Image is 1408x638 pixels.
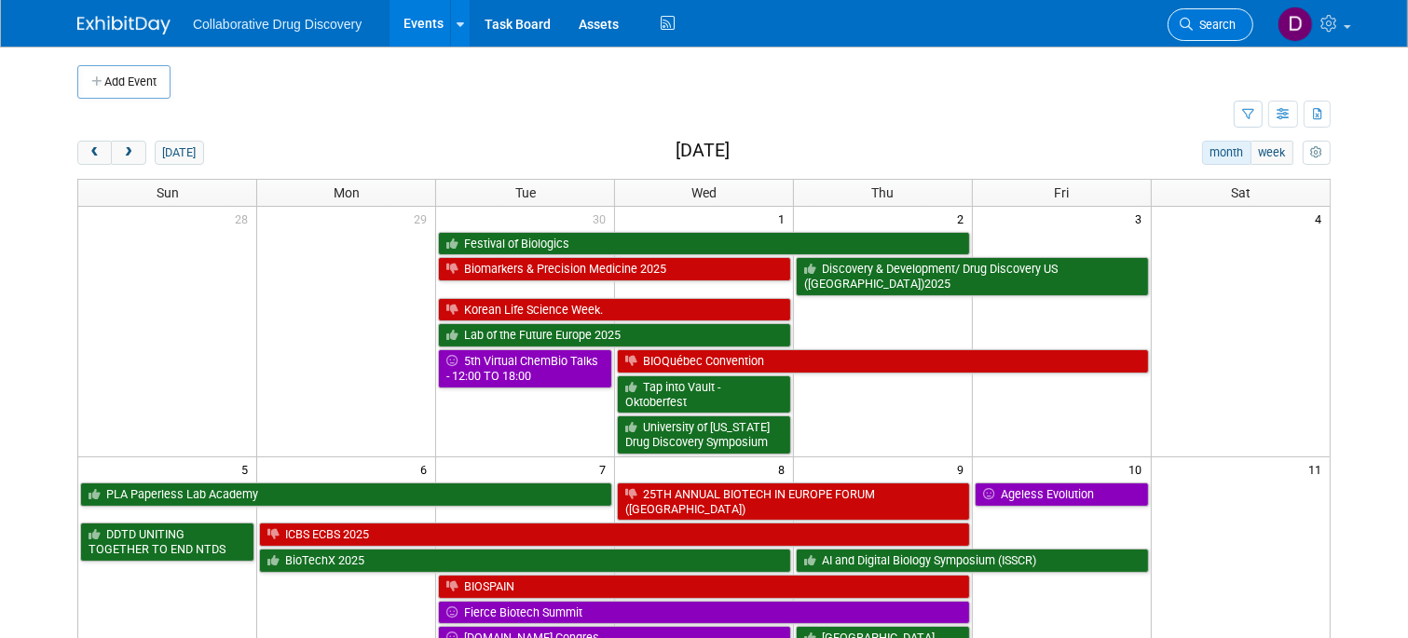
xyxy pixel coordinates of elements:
[955,457,972,481] span: 9
[412,207,435,230] span: 29
[1313,207,1330,230] span: 4
[597,457,614,481] span: 7
[1303,141,1331,165] button: myCustomButton
[111,141,145,165] button: next
[438,323,791,347] a: Lab of the Future Europe 2025
[1202,141,1251,165] button: month
[438,601,970,625] a: Fierce Biotech Summit
[796,257,1149,295] a: Discovery & Development/ Drug Discovery US ([GEOGRAPHIC_DATA])2025
[193,17,362,32] span: Collaborative Drug Discovery
[955,207,972,230] span: 2
[1134,207,1151,230] span: 3
[233,207,256,230] span: 28
[438,257,791,281] a: Biomarkers & Precision Medicine 2025
[334,185,360,200] span: Mon
[239,457,256,481] span: 5
[259,523,969,547] a: ICBS ECBS 2025
[77,141,112,165] button: prev
[438,298,791,322] a: Korean Life Science Week.
[1128,457,1151,481] span: 10
[80,482,612,507] a: PLA Paperless Lab Academy
[617,375,791,414] a: Tap into Vault - Oktoberfest
[1278,7,1313,42] img: Daniel Castro
[1310,147,1322,159] i: Personalize Calendar
[155,141,204,165] button: [DATE]
[796,549,1149,573] a: AI and Digital Biology Symposium (ISSCR)
[438,349,612,387] a: 5th Virtual ChemBio Talks - 12:00 TO 18:00
[617,482,970,521] a: 25TH ANNUAL BIOTECH IN EUROPE FORUM ([GEOGRAPHIC_DATA])
[871,185,894,200] span: Thu
[975,482,1149,507] a: Ageless Evolution
[157,185,179,200] span: Sun
[77,16,171,34] img: ExhibitDay
[617,349,1149,373] a: BIOQuébec Convention
[1168,8,1253,41] a: Search
[776,457,793,481] span: 8
[1306,457,1330,481] span: 11
[1054,185,1069,200] span: Fri
[438,232,970,256] a: Festival of Biologics
[776,207,793,230] span: 1
[691,185,717,200] span: Wed
[1193,18,1236,32] span: Search
[591,207,614,230] span: 30
[259,549,791,573] a: BioTechX 2025
[1231,185,1251,200] span: Sat
[676,141,730,161] h2: [DATE]
[438,575,970,599] a: BIOSPAIN
[1251,141,1293,165] button: week
[617,415,791,454] a: University of [US_STATE] Drug Discovery Symposium
[80,523,254,561] a: DDTD UNITING TOGETHER TO END NTDS
[418,457,435,481] span: 6
[77,65,171,99] button: Add Event
[515,185,536,200] span: Tue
